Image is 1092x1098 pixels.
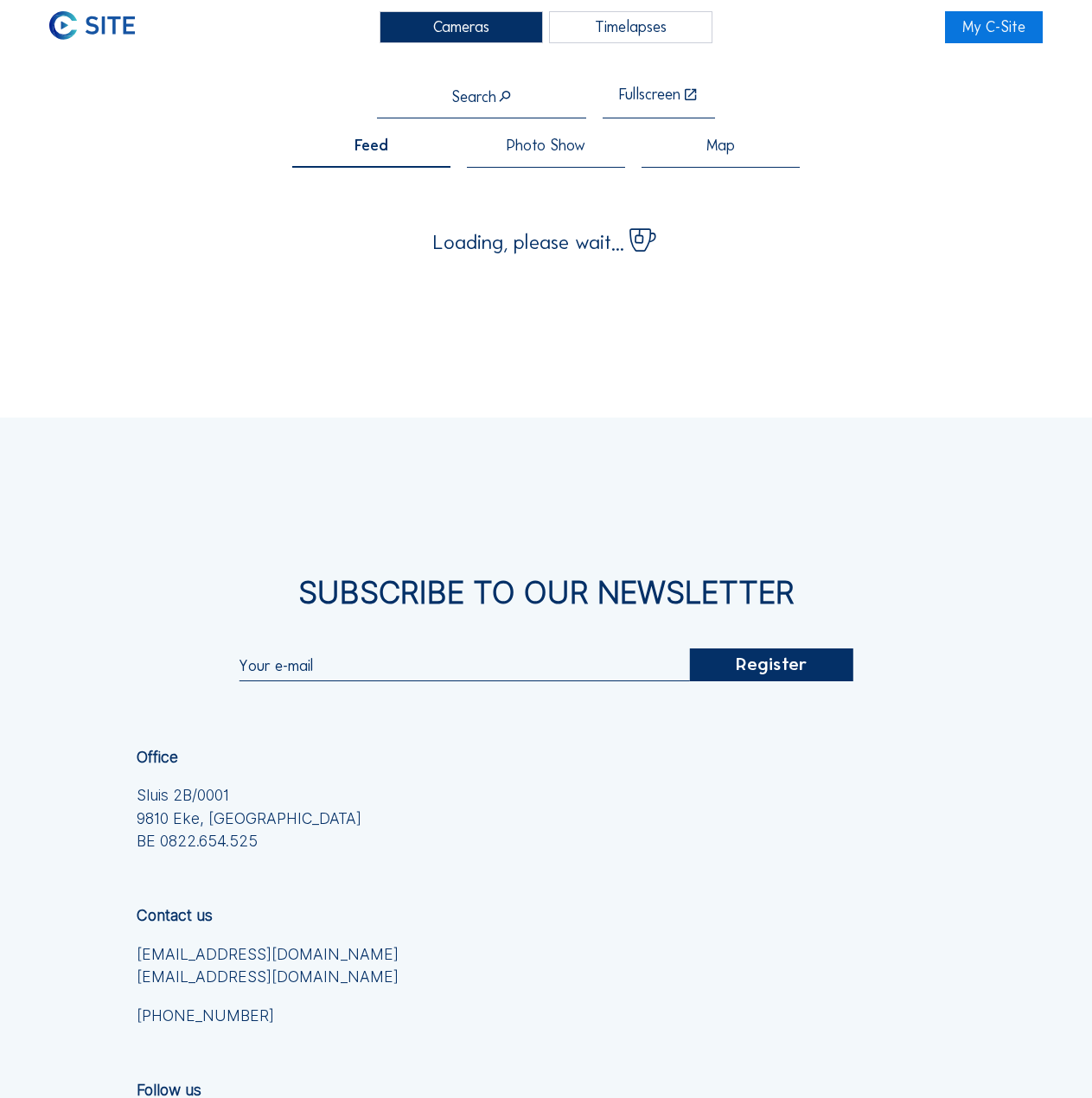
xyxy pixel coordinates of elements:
[137,1082,201,1098] div: Follow us
[689,648,853,681] div: Register
[137,1005,399,1028] a: [PHONE_NUMBER]
[619,87,680,104] div: Fullscreen
[239,656,689,675] input: Your e-mail
[137,578,955,608] div: Subscribe to our newsletter
[433,233,624,252] span: Loading, please wait...
[137,943,399,967] a: [EMAIL_ADDRESS][DOMAIN_NAME]
[380,11,543,43] div: Cameras
[137,966,399,989] a: [EMAIL_ADDRESS][DOMAIN_NAME]
[507,138,585,154] span: Photo Show
[706,138,735,154] span: Map
[137,784,361,853] div: Sluis 2B/0001 9810 Eke, [GEOGRAPHIC_DATA] BE 0822.654.525
[549,11,712,43] div: Timelapses
[137,750,178,765] div: Office
[49,11,135,40] img: C-SITE Logo
[945,11,1044,43] a: My C-Site
[354,138,388,154] span: Feed
[137,908,213,923] div: Contact us
[49,11,148,43] a: C-SITE Logo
